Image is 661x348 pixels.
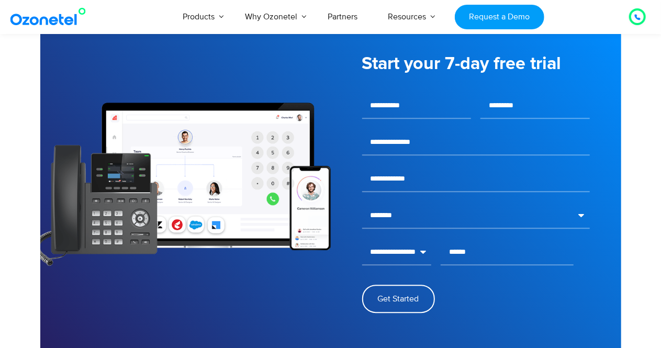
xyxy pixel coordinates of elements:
[455,5,544,29] a: Request a Demo
[378,295,419,303] span: Get Started
[362,55,590,73] h5: Start your 7-day free trial
[362,285,435,313] button: Get Started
